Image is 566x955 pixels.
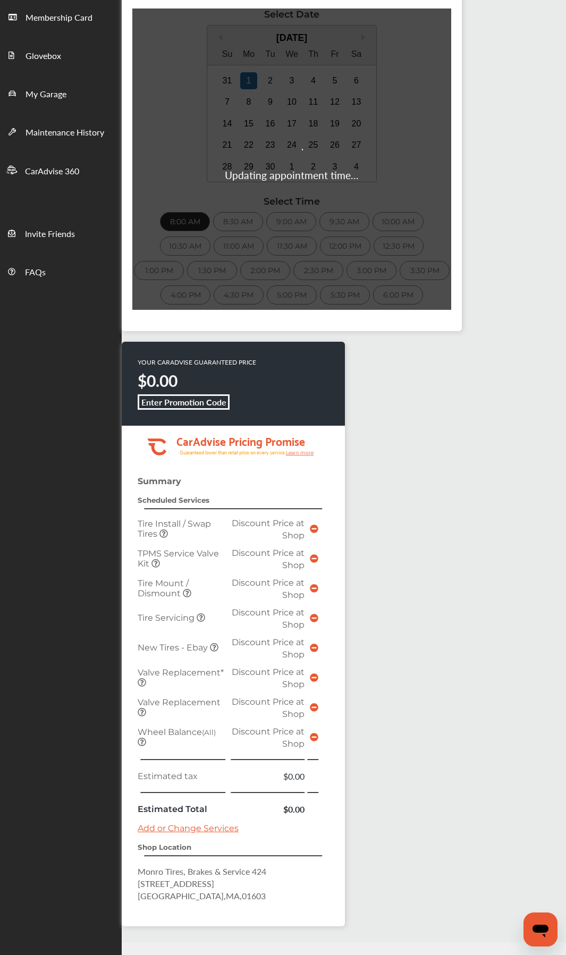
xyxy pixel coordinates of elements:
strong: Summary [138,476,181,486]
strong: $0.00 [138,369,178,392]
span: Monro Tires, Brakes & Service 424 [138,865,266,877]
tspan: CarAdvise Pricing Promise [176,431,305,450]
span: [STREET_ADDRESS] [138,877,214,890]
a: My Garage [1,74,121,112]
span: Tire Install / Swap Tires [138,519,211,539]
span: Discount Price at Shop [232,726,305,749]
td: $0.00 [229,767,307,785]
div: Updating appointment time... [225,168,359,182]
strong: Scheduled Services [138,496,209,504]
span: Discount Price at Shop [232,697,305,719]
span: Tire Servicing [138,613,197,623]
span: Valve Replacement* [138,667,224,678]
a: Maintenance History [1,112,121,150]
td: $0.00 [229,800,307,818]
span: TPMS Service Valve Kit [138,548,219,569]
span: My Garage [26,88,66,102]
strong: Shop Location [138,843,191,851]
span: [GEOGRAPHIC_DATA] , MA , 01603 [138,890,266,902]
iframe: Button to launch messaging window [523,912,557,946]
span: CarAdvise 360 [25,165,79,179]
span: Valve Replacement [138,697,221,707]
span: Discount Price at Shop [232,548,305,570]
span: Discount Price at Shop [232,607,305,630]
p: YOUR CARADVISE GUARANTEED PRICE [138,358,256,367]
span: Invite Friends [25,227,75,241]
b: Enter Promotion Code [141,396,226,408]
span: FAQs [25,266,46,280]
span: Wheel Balance [138,727,216,737]
a: Add or Change Services [138,823,239,833]
a: Glovebox [1,36,121,74]
td: Estimated Total [135,800,229,818]
span: Membership Card [26,11,92,25]
span: New Tires - Ebay [138,643,210,653]
span: Discount Price at Shop [232,518,305,540]
span: Discount Price at Shop [232,667,305,689]
span: Glovebox [26,49,61,63]
span: Discount Price at Shop [232,637,305,660]
tspan: Guaranteed lower than retail price on every service. [180,449,286,456]
span: Discount Price at Shop [232,578,305,600]
span: Maintenance History [26,126,104,140]
tspan: Learn more [286,450,314,455]
td: Estimated tax [135,767,229,785]
span: Tire Mount / Dismount [138,578,189,598]
small: (All) [202,728,216,737]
